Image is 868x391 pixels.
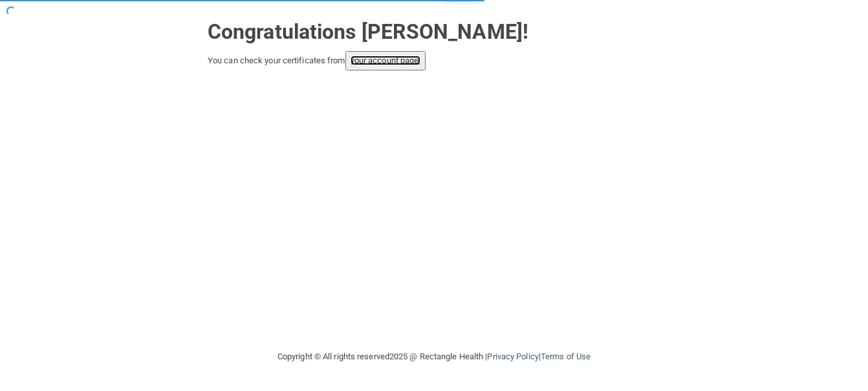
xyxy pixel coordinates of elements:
a: Privacy Policy [487,352,538,361]
div: Copyright © All rights reserved 2025 @ Rectangle Health | | [198,336,670,377]
a: Terms of Use [541,352,591,361]
strong: Congratulations [PERSON_NAME]! [208,19,528,44]
div: You can check your certificates from [208,51,660,70]
a: your account page! [351,56,421,65]
button: your account page! [345,51,426,70]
